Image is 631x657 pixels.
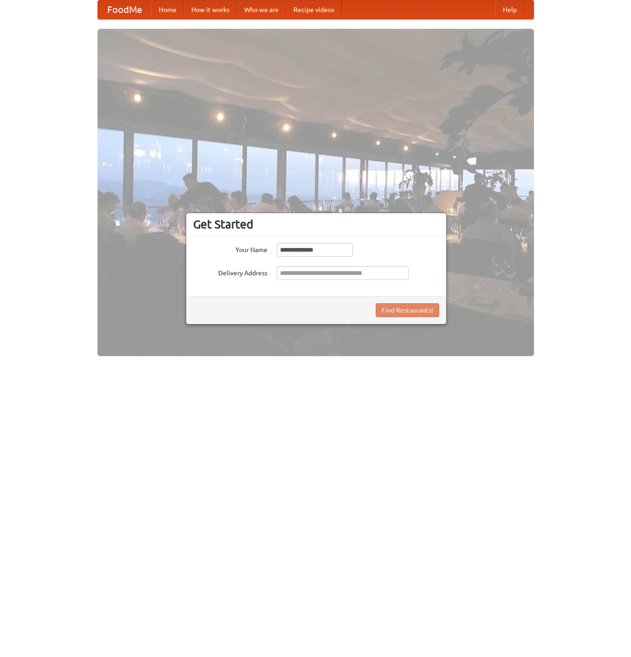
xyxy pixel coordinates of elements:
[286,0,342,19] a: Recipe videos
[193,243,267,254] label: Your Name
[151,0,184,19] a: Home
[184,0,237,19] a: How it works
[495,0,524,19] a: Help
[237,0,286,19] a: Who we are
[98,0,151,19] a: FoodMe
[193,266,267,278] label: Delivery Address
[376,303,439,317] button: Find Restaurants!
[193,217,439,231] h3: Get Started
